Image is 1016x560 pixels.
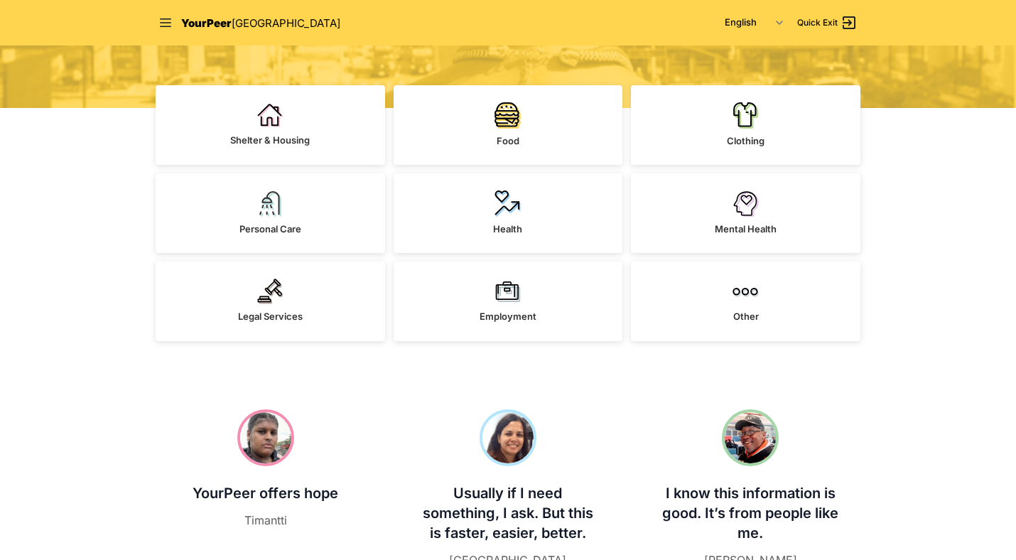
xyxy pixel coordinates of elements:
[238,311,303,322] span: Legal Services
[156,173,385,253] a: Personal Care
[181,14,340,32] a: YourPeer[GEOGRAPHIC_DATA]
[394,262,623,341] a: Employment
[232,16,340,30] span: [GEOGRAPHIC_DATA]
[230,134,310,146] span: Shelter & Housing
[193,485,338,502] span: YourPeer offers hope
[631,262,860,341] a: Other
[480,311,536,322] span: Employment
[631,173,860,253] a: Mental Health
[493,223,522,235] span: Health
[797,14,858,31] a: Quick Exit
[423,485,593,542] span: Usually if I need something, I ask. But this is faster, easier, better.
[394,173,623,253] a: Health
[662,485,838,542] span: I know this information is good. It’s from people like me.
[727,135,764,146] span: Clothing
[631,85,860,165] a: Clothing
[497,135,519,146] span: Food
[239,223,301,235] span: Personal Care
[156,262,385,341] a: Legal Services
[715,223,777,235] span: Mental Health
[394,85,623,165] a: Food
[797,17,838,28] span: Quick Exit
[181,16,232,30] span: YourPeer
[156,85,385,165] a: Shelter & Housing
[733,311,759,322] span: Other
[175,512,355,529] figcaption: Timantti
